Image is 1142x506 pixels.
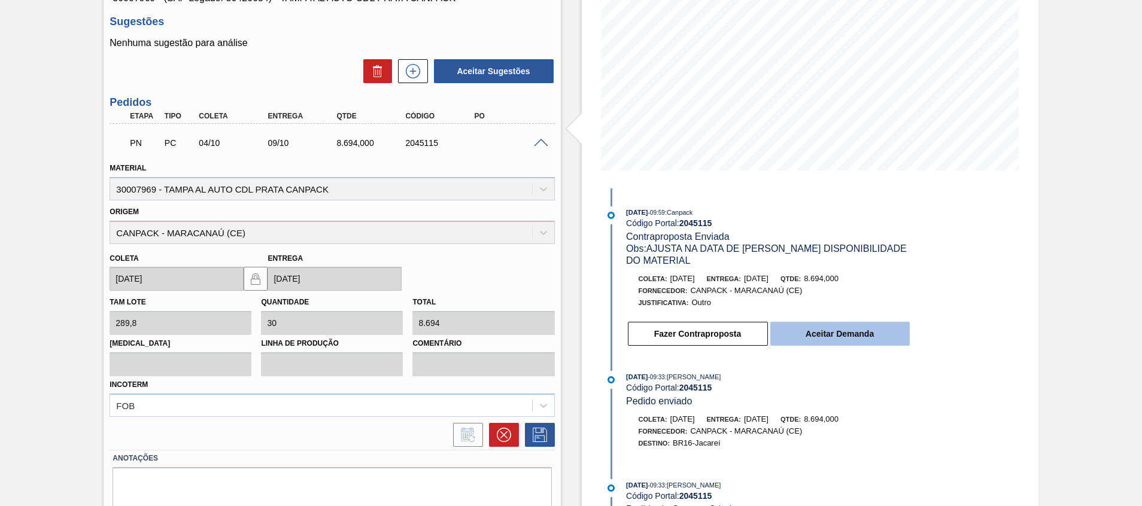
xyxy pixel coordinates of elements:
span: Fornecedor: [639,287,688,294]
div: Pedido de Compra [162,138,198,148]
div: Qtde [333,112,411,120]
div: Código Portal: [626,218,910,228]
div: Etapa [127,112,163,120]
button: locked [244,267,268,291]
span: Contraproposta Enviada [626,231,730,242]
input: dd/mm/yyyy [268,267,402,291]
div: 8.694,000 [333,138,411,148]
h3: Sugestões [110,16,554,28]
div: Pedido em Negociação [127,130,163,156]
div: Informar alteração no pedido [447,423,483,447]
span: Justificativa: [639,299,689,306]
span: 8.694,000 [804,274,839,283]
span: CANPACK - MARACANAÚ (CE) [690,426,802,435]
span: Entrega: [707,275,741,282]
label: Tam lote [110,298,145,306]
img: locked [248,272,263,286]
img: atual [608,376,615,383]
div: Código Portal: [626,383,910,392]
span: Pedido enviado [626,396,692,406]
div: Código Portal: [626,491,910,501]
div: PO [471,112,548,120]
div: FOB [116,400,135,410]
div: Cancelar pedido [483,423,519,447]
button: Aceitar Demanda [770,322,910,346]
div: Nova sugestão [392,59,428,83]
img: atual [608,212,615,219]
div: Aceitar Sugestões [428,58,555,84]
span: : [PERSON_NAME] [665,481,721,489]
span: Coleta: [639,416,667,423]
div: Excluir Sugestões [357,59,392,83]
div: Código [402,112,479,120]
span: [DATE] [626,481,648,489]
div: 04/10/2025 [196,138,273,148]
p: PN [130,138,160,148]
span: BR16-Jacareí [673,438,720,447]
span: Destino: [639,440,670,447]
input: dd/mm/yyyy [110,267,244,291]
span: Outro [691,298,711,307]
span: - 09:33 [648,482,665,489]
div: 09/10/2025 [265,138,342,148]
img: atual [608,484,615,492]
span: : Canpack [665,209,693,216]
strong: 2045115 [679,383,712,392]
span: - 09:33 [648,374,665,380]
strong: 2045115 [679,491,712,501]
span: Qtde: [780,416,801,423]
label: Material [110,164,146,172]
div: Salvar Pedido [519,423,555,447]
label: Coleta [110,254,138,263]
div: 2045115 [402,138,479,148]
span: [DATE] [744,414,769,423]
span: [DATE] [626,209,648,216]
span: [DATE] [670,274,695,283]
label: Quantidade [261,298,309,306]
label: [MEDICAL_DATA] [110,335,251,352]
span: Obs: AJUSTA NA DATA DE [PERSON_NAME] DISPONIBILIDADE DO MATERIAL [626,243,909,266]
span: : [PERSON_NAME] [665,373,721,380]
span: CANPACK - MARACANAÚ (CE) [690,286,802,295]
label: Total [412,298,436,306]
span: 8.694,000 [804,414,839,423]
span: Entrega: [707,416,741,423]
button: Aceitar Sugestões [434,59,554,83]
div: Coleta [196,112,273,120]
h3: Pedidos [110,96,554,109]
strong: 2045115 [679,218,712,228]
label: Linha de Produção [261,335,403,352]
label: Origem [110,208,139,216]
label: Entrega [268,254,303,263]
label: Incoterm [110,380,148,389]
button: Fazer Contraproposta [628,322,768,346]
span: Coleta: [639,275,667,282]
p: Nenhuma sugestão para análise [110,38,554,48]
span: [DATE] [670,414,695,423]
span: Fornecedor: [639,428,688,435]
label: Comentário [412,335,554,352]
div: Tipo [162,112,198,120]
span: [DATE] [626,373,648,380]
span: Qtde: [780,275,801,282]
span: [DATE] [744,274,769,283]
div: Entrega [265,112,342,120]
span: - 09:59 [648,209,665,216]
label: Anotações [113,450,551,467]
